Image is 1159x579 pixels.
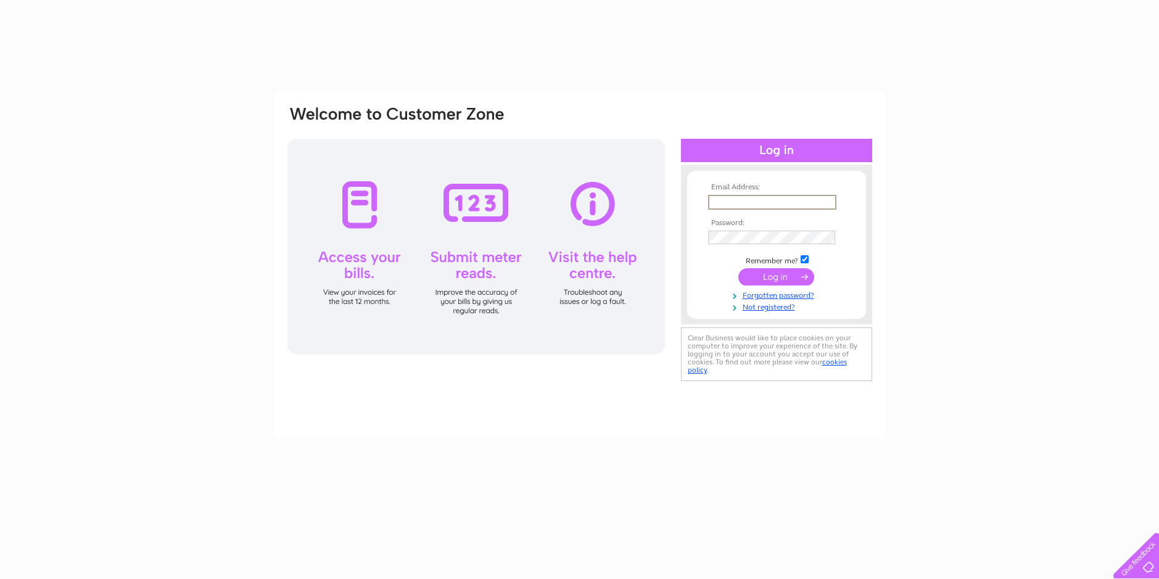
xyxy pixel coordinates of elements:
a: cookies policy [688,358,847,374]
th: Password: [705,219,848,228]
a: Not registered? [708,300,848,312]
input: Submit [738,268,814,285]
div: Clear Business would like to place cookies on your computer to improve your experience of the sit... [681,327,872,381]
td: Remember me? [705,253,848,266]
a: Forgotten password? [708,289,848,300]
th: Email Address: [705,183,848,192]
